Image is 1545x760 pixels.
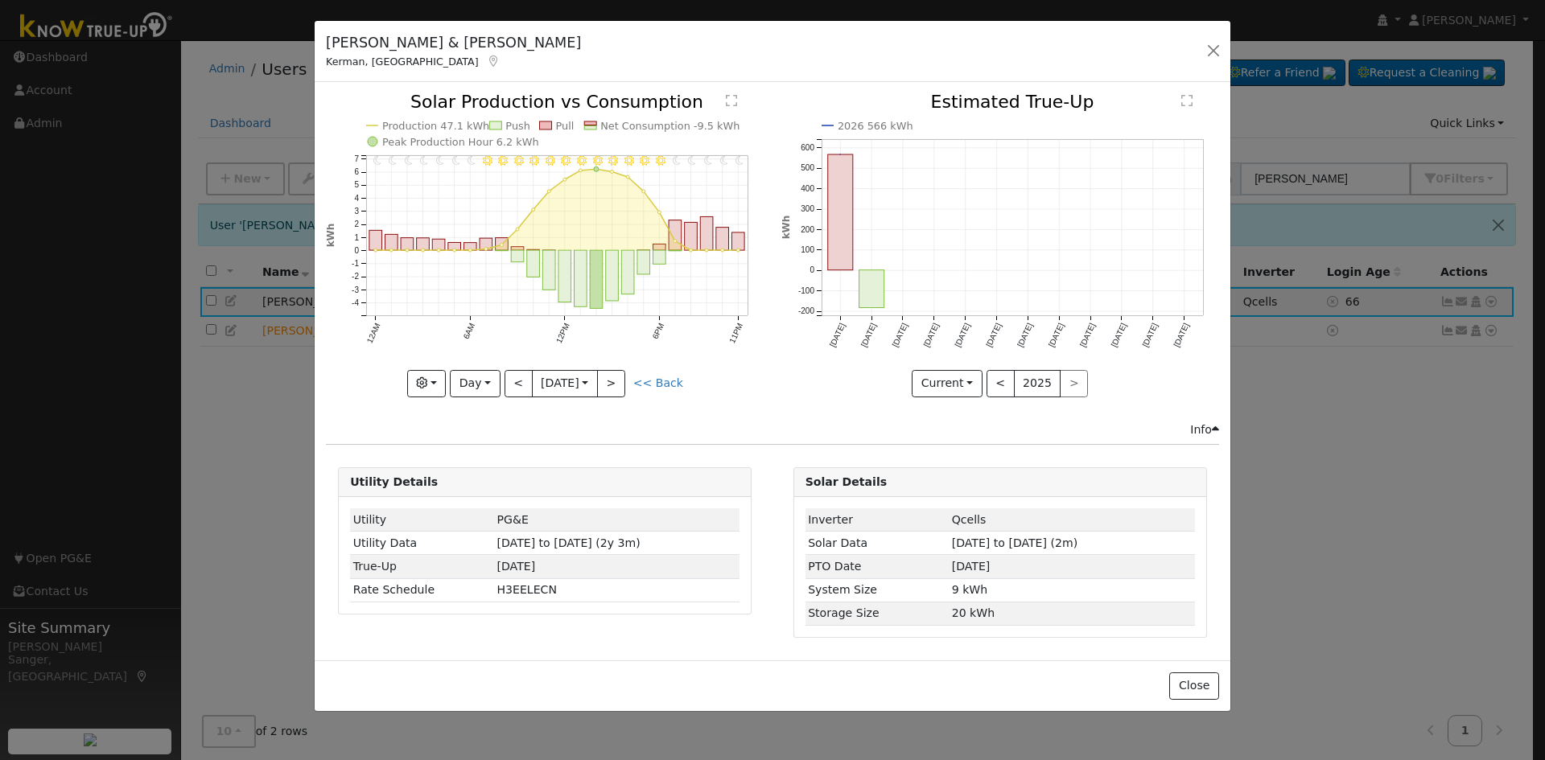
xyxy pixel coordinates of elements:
[952,536,1077,549] span: [DATE] to [DATE] (2m)
[1140,322,1159,348] text: [DATE]
[352,298,359,307] text: -4
[326,32,581,53] h5: [PERSON_NAME] & [PERSON_NAME]
[374,249,377,253] circle: onclick=""
[417,238,430,250] rect: onclick=""
[609,156,619,166] i: 3PM - Clear
[453,249,456,253] circle: onclick=""
[805,555,950,578] td: PTO Date
[575,251,587,307] rect: onclick=""
[532,370,598,397] button: [DATE]
[720,156,728,166] i: 10PM - Clear
[498,156,508,166] i: 8AM - Clear
[325,224,336,248] text: kWh
[689,156,697,166] i: 8PM - Clear
[726,94,737,107] text: 
[669,220,682,250] rect: onclick=""
[389,249,393,253] circle: onclick=""
[350,555,494,578] td: True-Up
[798,286,814,295] text: -100
[326,55,479,68] span: Kerman, [GEOGRAPHIC_DATA]
[859,270,884,308] rect: onclick=""
[633,376,683,389] a: << Back
[930,92,1094,112] text: Estimated True-Up
[810,266,814,275] text: 0
[912,370,983,397] button: Current
[369,231,382,251] rect: onclick=""
[701,217,714,251] rect: onclick=""
[1172,322,1190,348] text: [DATE]
[651,322,666,340] text: 6PM
[1078,322,1097,348] text: [DATE]
[1190,421,1219,438] div: Info
[530,156,540,166] i: 10AM - Clear
[405,156,413,166] i: 2AM - Clear
[511,251,524,263] rect: onclick=""
[828,322,847,348] text: [DATE]
[716,228,729,250] rect: onclick=""
[511,247,524,250] rect: onclick=""
[421,156,429,166] i: 3AM - Clear
[497,513,529,526] span: ID: 16975943, authorized: 06/11/25
[448,243,461,251] rect: onclick=""
[464,243,477,250] rect: onclick=""
[516,228,519,232] circle: onclick=""
[611,170,614,174] circle: onclick=""
[781,216,792,240] text: kWh
[506,120,531,132] text: Push
[921,322,940,348] text: [DATE]
[355,207,360,216] text: 3
[801,184,814,193] text: 400
[859,322,877,348] text: [DATE]
[798,307,814,316] text: -200
[514,156,524,166] i: 9AM - Clear
[487,55,501,68] a: Map
[653,251,666,265] rect: onclick=""
[1047,322,1065,348] text: [DATE]
[432,240,445,251] rect: onclick=""
[952,606,995,619] span: 20 kWh
[838,120,913,132] text: 2026 566 kWh
[554,322,571,344] text: 12PM
[355,220,360,229] text: 2
[656,156,665,166] i: 6PM - Clear
[350,578,494,602] td: Rate Schedule
[837,151,843,158] circle: onclick=""
[801,143,814,152] text: 600
[480,239,492,251] rect: onclick=""
[704,156,712,166] i: 9PM - Clear
[355,154,360,163] text: 7
[468,156,476,166] i: 6AM - Clear
[352,286,359,294] text: -3
[556,120,575,132] text: Pull
[382,136,539,148] text: Peak Production Hour 6.2 kWh
[365,322,382,344] text: 12AM
[1181,94,1193,107] text: 
[422,249,425,253] circle: onclick=""
[410,92,703,112] text: Solar Production vs Consumption
[532,208,535,212] circle: onclick=""
[352,260,359,269] text: -1
[577,156,587,166] i: 1PM - Clear
[728,322,745,344] text: 11PM
[563,179,566,182] circle: onclick=""
[590,251,603,309] rect: onclick=""
[624,156,634,166] i: 4PM - Clear
[601,120,740,132] text: Net Consumption -9.5 kWh
[355,194,360,203] text: 4
[1016,322,1034,348] text: [DATE]
[737,249,740,253] circle: onclick=""
[1109,322,1127,348] text: [DATE]
[373,156,381,166] i: 12AM - Clear
[673,156,681,166] i: 7PM - Clear
[721,249,724,253] circle: onclick=""
[641,156,650,166] i: 5PM - Clear
[385,235,398,251] rect: onclick=""
[805,602,950,625] td: Storage Size
[637,251,650,275] rect: onclick=""
[952,583,987,596] span: 9 kWh
[558,251,571,303] rect: onclick=""
[382,120,489,132] text: Production 47.1 kWh
[527,251,540,277] rect: onclick=""
[436,156,444,166] i: 4AM - Clear
[505,370,533,397] button: <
